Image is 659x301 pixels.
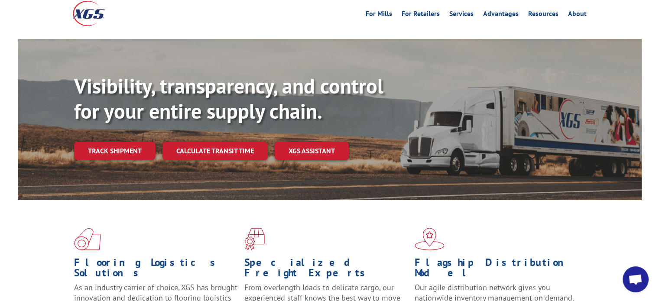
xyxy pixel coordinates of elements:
img: xgs-icon-flagship-distribution-model-red [415,228,445,250]
div: Open chat [623,266,649,292]
a: XGS ASSISTANT [275,142,349,160]
a: Advantages [483,10,519,20]
a: Services [449,10,474,20]
a: Track shipment [74,142,156,160]
img: xgs-icon-focused-on-flooring-red [244,228,265,250]
h1: Flooring Logistics Solutions [74,257,238,282]
h1: Flagship Distribution Model [415,257,578,282]
a: Calculate transit time [162,142,268,160]
a: Resources [528,10,558,20]
a: About [568,10,587,20]
b: Visibility, transparency, and control for your entire supply chain. [74,72,383,124]
h1: Specialized Freight Experts [244,257,408,282]
img: xgs-icon-total-supply-chain-intelligence-red [74,228,101,250]
a: For Retailers [402,10,440,20]
a: For Mills [366,10,392,20]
